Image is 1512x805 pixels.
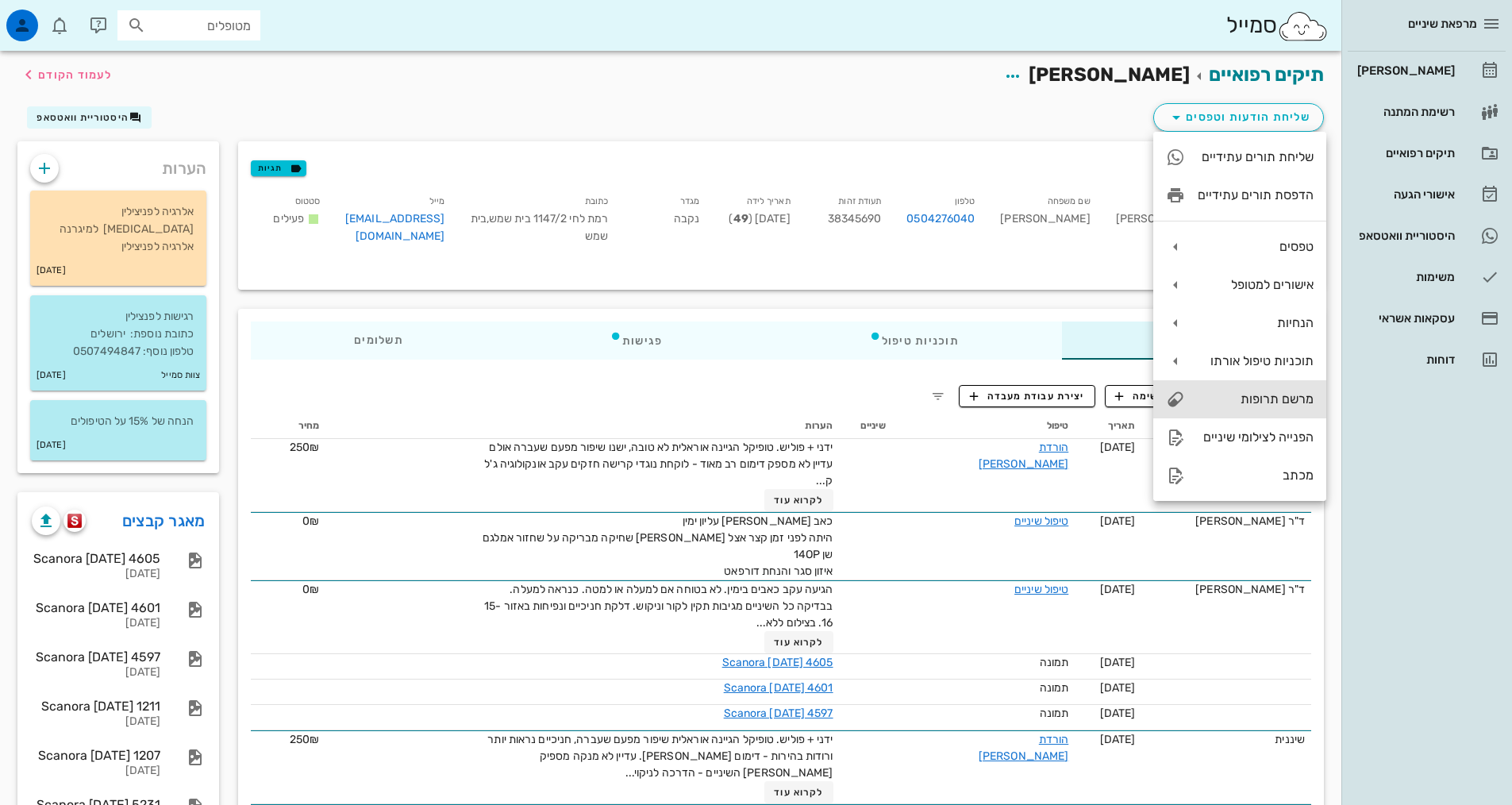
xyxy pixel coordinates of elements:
a: Scanora [DATE] 4601 [724,681,833,695]
span: [DATE] [1100,681,1136,695]
div: טיפולים [1062,322,1311,360]
div: ד"ר [PERSON_NAME] [1148,581,1305,598]
div: הנחיות [1198,315,1314,330]
span: מרפאת שיניים [1408,17,1477,31]
th: הערות [325,414,839,439]
a: הורדת [PERSON_NAME] [979,441,1068,471]
button: היסטוריית וואטסאפ [27,106,152,129]
span: [DATE] [1100,583,1136,596]
div: טפסים [1153,228,1326,266]
div: סמייל [1226,9,1329,43]
a: טיפול שיניים [1014,514,1068,528]
div: היסטוריית וואטסאפ [1354,229,1455,242]
div: Scanora [DATE] 1211 [32,699,160,714]
span: [DATE] [1100,514,1136,528]
small: [DATE] [37,367,66,384]
div: תיקים רפואיים [1354,147,1455,160]
div: הפנייה לצילומי שיניים [1198,429,1314,445]
span: יצירת משימה [1115,389,1196,403]
span: לקרוא עוד [774,787,823,798]
div: מרשם תרופות [1198,391,1314,406]
a: הורדת [PERSON_NAME] [979,733,1068,763]
div: אישורים למטופל [1198,277,1314,292]
span: [DATE] ( ) [729,212,790,225]
a: תיקים רפואיים [1348,134,1506,172]
a: רשימת המתנה [1348,93,1506,131]
span: [DATE] [1100,441,1136,454]
span: 250₪ [290,441,319,454]
small: כתובת [585,196,609,206]
small: [DATE] [37,437,66,454]
span: ידני + פוליש. טופיקל הגיינה אוראלית לא טובה, ישנו שיפור מפעם שעברה אולם עדיין לא מספק דימום רב מא... [484,441,833,487]
div: ד"ר [PERSON_NAME] [1148,513,1305,530]
span: 0₪ [302,514,319,528]
span: 250₪ [290,733,319,746]
span: היסטוריית וואטסאפ [37,112,129,123]
a: היסטוריית וואטסאפ [1348,217,1506,255]
img: SmileCloud logo [1277,10,1329,42]
strong: 49 [733,212,748,225]
span: תמונה [1040,656,1069,669]
span: תמונה [1040,681,1069,695]
button: לקרוא עוד [764,781,833,803]
span: תגיות [258,161,299,175]
a: עסקאות אשראי [1348,299,1506,337]
button: לקרוא עוד [764,631,833,653]
div: Scanora [DATE] 4605 [32,551,160,566]
div: אישורים למטופל [1153,266,1326,304]
a: מאגר קבצים [122,508,206,533]
th: תיעוד [1141,414,1311,439]
a: משימות [1348,258,1506,296]
button: יצירת משימה [1105,385,1207,407]
span: לקרוא עוד [774,495,823,506]
small: [DATE] [37,262,66,279]
img: scanora logo [67,514,83,528]
small: שם משפחה [1048,196,1091,206]
th: מחיר [251,414,325,439]
span: הגיעה עקב כאבים בימין. לא בטוחה אם למעלה או למטה. כנראה למעלה. בבדיקה כל השיניים מגיבות תקין לקור... [484,583,833,630]
span: 38345690 [828,212,882,225]
th: טיפול [892,414,1075,439]
div: [PERSON_NAME] [987,189,1102,255]
div: הנחיות [1153,304,1326,342]
div: נקבה [621,189,712,255]
span: [DATE] [1100,707,1136,720]
a: אישורי הגעה [1348,175,1506,214]
span: תמונה [1040,707,1069,720]
div: תוכניות טיפול אורתו [1198,353,1314,368]
div: שליחת תורים עתידיים [1198,149,1314,164]
div: [DATE] [32,568,160,581]
div: אישורי הגעה [1354,188,1455,201]
div: הערות [17,141,219,187]
a: דוחות [1348,341,1506,379]
a: 0504276040 [906,210,975,228]
small: תאריך לידה [747,196,791,206]
div: [DATE] [32,765,160,778]
div: תוכניות טיפול [766,322,1062,360]
div: תוכניות טיפול אורתו [1153,342,1326,380]
div: משימות [1354,271,1455,283]
small: צוות סמייל [161,367,200,384]
div: Scanora [DATE] 4601 [32,600,160,615]
a: [PERSON_NAME] [1348,52,1506,90]
span: [PERSON_NAME] [1029,64,1190,86]
span: 0₪ [302,583,319,596]
div: פגישות [506,322,766,360]
div: עסקאות אשראי [1354,312,1455,325]
th: שיניים [840,414,892,439]
span: יצירת עבודת מעבדה [970,389,1084,403]
span: לעמוד הקודם [38,68,112,82]
div: טפסים [1198,239,1314,254]
button: תגיות [251,160,306,176]
small: מייל [429,196,444,206]
span: תג [47,13,56,22]
div: Scanora [DATE] 4597 [32,649,160,664]
button: שליחת הודעות וטפסים [1153,103,1324,132]
div: [DATE] [32,715,160,729]
div: שיננית [1148,439,1305,456]
span: בית שמש [471,212,609,243]
th: תאריך [1075,414,1141,439]
span: [DATE] [1100,733,1136,746]
div: מכתב [1198,468,1314,483]
span: שליחת הודעות וטפסים [1167,108,1310,127]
